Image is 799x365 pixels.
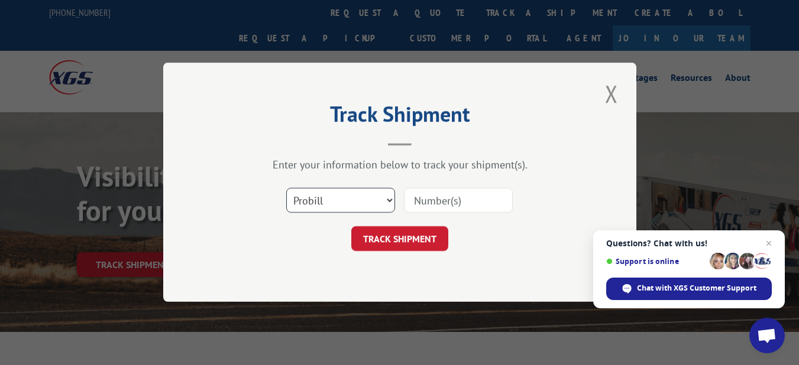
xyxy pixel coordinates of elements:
span: Questions? Chat with us! [606,239,772,248]
span: Chat with XGS Customer Support [637,283,756,294]
a: Open chat [749,318,785,353]
button: Close modal [601,77,622,110]
span: Support is online [606,257,706,266]
span: Chat with XGS Customer Support [606,278,772,300]
div: Enter your information below to track your shipment(s). [222,158,577,172]
button: TRACK SHIPMENT [351,227,448,252]
input: Number(s) [404,188,513,213]
h2: Track Shipment [222,106,577,128]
